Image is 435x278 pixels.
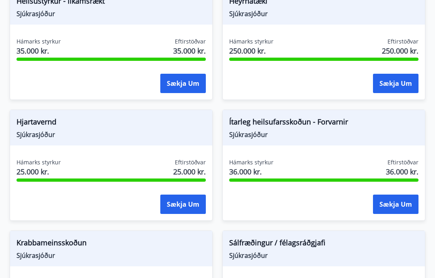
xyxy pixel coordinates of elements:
span: 25.000 kr. [17,166,61,177]
span: Sjúkrasjóður [229,251,418,260]
button: Sækja um [160,195,206,214]
span: 36.000 kr. [386,166,418,177]
button: Sækja um [160,74,206,93]
span: Hámarks styrkur [229,158,273,166]
span: Eftirstöðvar [175,158,206,166]
span: Hámarks styrkur [17,158,61,166]
span: Krabbameinsskoðun [17,237,206,251]
span: Eftirstöðvar [175,37,206,46]
span: Sjúkrasjóður [17,9,206,18]
button: Sækja um [373,195,418,214]
span: Hámarks styrkur [17,37,61,46]
span: Sjúkrasjóður [229,9,418,18]
span: Sjúkrasjóður [229,130,418,139]
span: Eftirstöðvar [387,37,418,46]
span: 35.000 kr. [173,46,206,56]
span: Sjúkrasjóður [17,251,206,260]
span: Ítarleg heilsufarsskoðun - Forvarnir [229,116,418,130]
span: 250.000 kr. [229,46,273,56]
span: Hámarks styrkur [229,37,273,46]
button: Sækja um [373,74,418,93]
span: Sjúkrasjóður [17,130,206,139]
span: 25.000 kr. [173,166,206,177]
span: Sálfræðingur / félagsráðgjafi [229,237,418,251]
span: Hjartavernd [17,116,206,130]
span: 35.000 kr. [17,46,61,56]
span: 250.000 kr. [382,46,418,56]
span: 36.000 kr. [229,166,273,177]
span: Eftirstöðvar [387,158,418,166]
